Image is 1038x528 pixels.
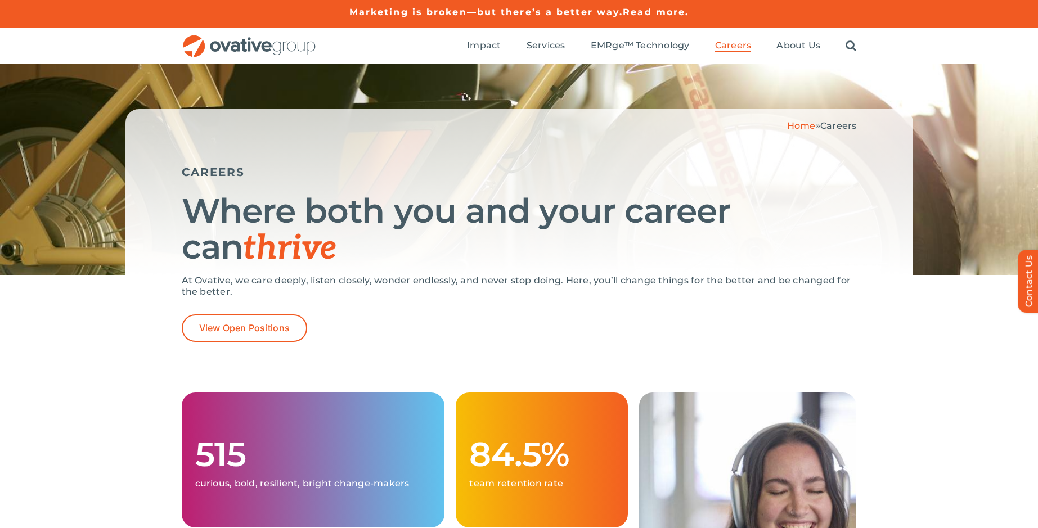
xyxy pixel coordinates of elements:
span: About Us [776,40,820,51]
h5: CAREERS [182,165,857,179]
a: EMRge™ Technology [591,40,690,52]
a: Careers [715,40,752,52]
p: curious, bold, resilient, bright change-makers [195,478,432,489]
h1: Where both you and your career can [182,193,857,267]
span: Careers [715,40,752,51]
span: Careers [820,120,857,131]
span: thrive [243,228,337,269]
nav: Menu [467,28,856,64]
span: EMRge™ Technology [591,40,690,51]
h1: 84.5% [469,436,614,472]
a: Read more. [623,7,689,17]
a: Search [846,40,856,52]
p: At Ovative, we care deeply, listen closely, wonder endlessly, and never stop doing. Here, you’ll ... [182,275,857,297]
a: Impact [467,40,501,52]
h1: 515 [195,436,432,472]
span: View Open Positions [199,323,290,333]
a: Home [787,120,816,131]
a: Marketing is broken—but there’s a better way. [349,7,623,17]
a: Services [527,40,565,52]
a: View Open Positions [182,314,308,342]
a: About Us [776,40,820,52]
span: Services [527,40,565,51]
span: Impact [467,40,501,51]
span: » [787,120,857,131]
p: team retention rate [469,478,614,489]
a: OG_Full_horizontal_RGB [182,34,317,44]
